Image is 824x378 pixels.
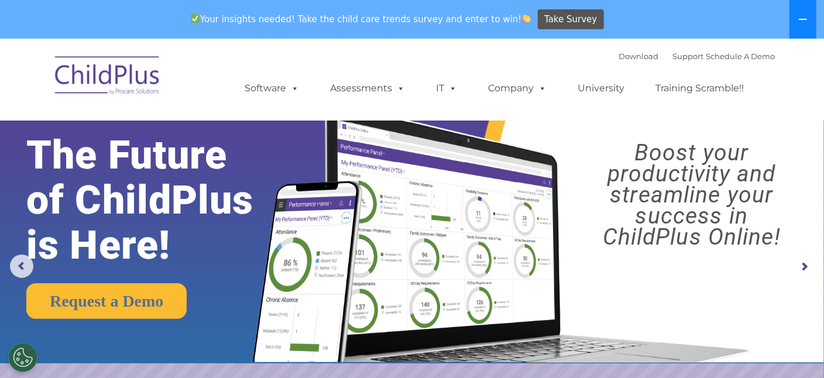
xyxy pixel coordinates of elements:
a: Training Scramble!! [644,77,756,100]
a: Company [476,77,558,100]
a: University [566,77,636,100]
a: Download [619,51,658,61]
a: Assessments [318,77,417,100]
img: 👏 [522,14,531,23]
img: ChildPlus by Procare Solutions [49,48,166,106]
a: Support [672,51,703,61]
span: Take Survey [544,9,597,30]
span: Your insights needed! Take the child care trends survey and enter to win! [186,8,536,30]
span: Phone number [163,125,212,134]
button: Cookies Settings [8,343,37,372]
font: | [619,51,775,61]
rs-layer: Boost your productivity and streamline your success in ChildPlus Online! [569,142,814,248]
a: Software [233,77,311,100]
img: ✅ [191,14,200,23]
a: Schedule A Demo [706,51,775,61]
a: Take Survey [538,9,604,30]
a: Request a Demo [26,283,187,319]
rs-layer: The Future of ChildPlus is Here! [26,133,290,268]
a: IT [424,77,469,100]
span: Last name [163,77,198,86]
